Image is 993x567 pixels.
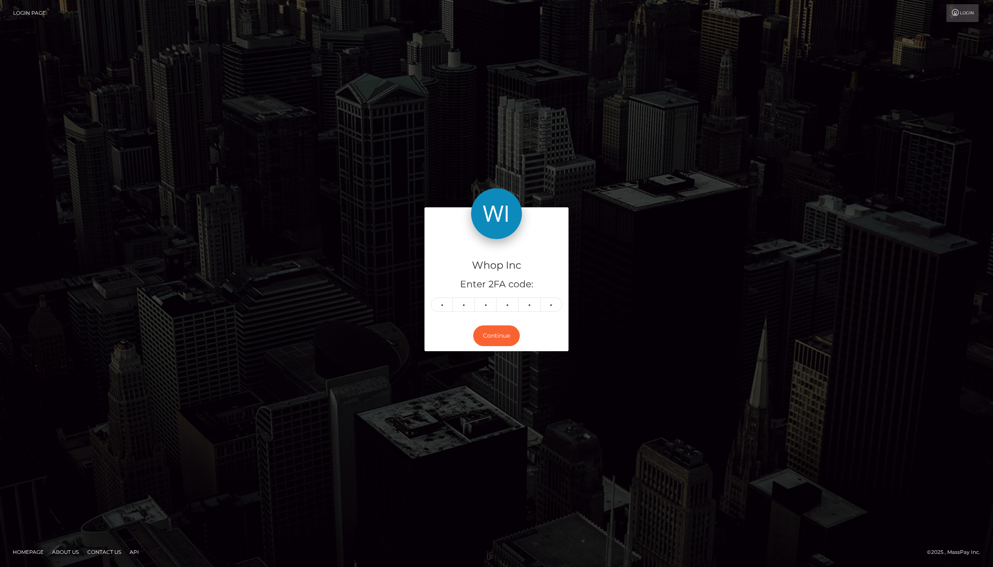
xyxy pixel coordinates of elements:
a: API [126,545,142,559]
a: Homepage [9,545,47,559]
a: Login Page [13,4,46,22]
button: Continue [473,325,520,346]
h4: Whop Inc [431,258,562,273]
a: About Us [49,545,82,559]
a: Login [946,4,979,22]
a: Contact Us [84,545,125,559]
h5: Enter 2FA code: [431,278,562,291]
img: Whop Inc [471,188,522,239]
div: © 2025 , MassPay Inc. [927,548,987,557]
